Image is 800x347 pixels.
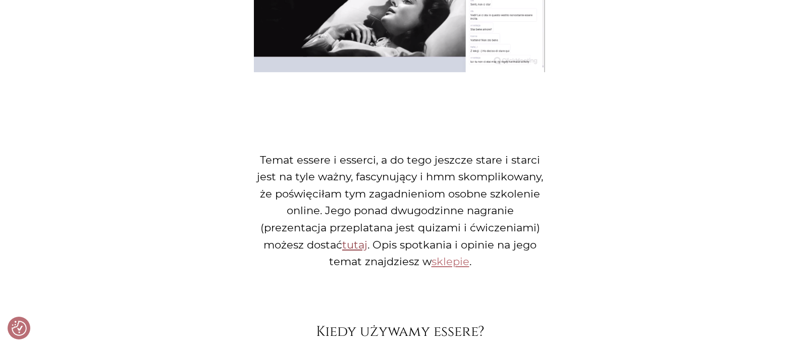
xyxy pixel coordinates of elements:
[254,152,547,270] p: Temat essere i esserci, a do tego jeszcze stare i starci jest na tyle ważny, fascynujący i hmm sk...
[12,321,27,336] img: Revisit consent button
[12,321,27,336] button: Preferencje co do zgód
[254,323,547,340] h2: Kiedy używamy essere?
[432,255,469,268] a: sklepie
[342,238,367,251] a: tutaj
